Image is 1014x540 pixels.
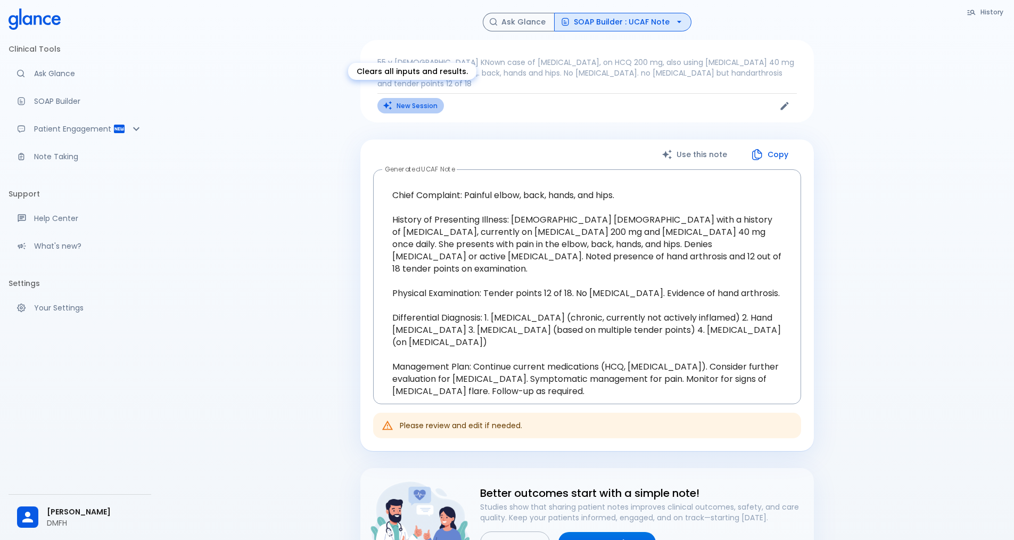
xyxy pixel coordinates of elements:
button: Ask Glance [483,13,555,31]
a: Moramiz: Find ICD10AM codes instantly [9,62,151,85]
p: Help Center [34,213,143,224]
a: Advanced note-taking [9,145,151,168]
p: DMFH [47,518,143,528]
button: SOAP Builder : UCAF Note [554,13,691,31]
p: Ask Glance [34,68,143,79]
p: Note Taking [34,151,143,162]
button: Clears all inputs and results. [377,98,444,113]
button: History [961,4,1010,20]
div: Patient Reports & Referrals [9,117,151,141]
h6: Better outcomes start with a simple note! [480,485,805,502]
li: Settings [9,271,151,296]
p: Your Settings [34,302,143,313]
textarea: Chief Complaint: Painful elbow, back, hands, and hips. History of Presenting Illness: [DEMOGRAPHI... [381,178,794,396]
li: Clinical Tools [9,36,151,62]
p: SOAP Builder [34,96,143,107]
a: Get help from our support team [9,207,151,230]
div: [PERSON_NAME]DMFH [9,499,151,536]
li: Support [9,181,151,207]
button: Edit [777,98,793,114]
button: Copy [740,144,801,166]
a: Manage your settings [9,296,151,320]
div: Clears all inputs and results. [348,63,476,80]
div: Please review and edit if needed. [400,416,522,435]
label: Generated UCAF Note [385,165,455,174]
span: [PERSON_NAME] [47,506,143,518]
a: Docugen: Compose a clinical documentation in seconds [9,89,151,113]
div: Recent updates and feature releases [9,234,151,258]
p: 55 y [DEMOGRAPHIC_DATA] KNown case of [MEDICAL_DATA], on HCQ 200 mg, also using [MEDICAL_DATA] 40... [377,57,797,89]
button: Use this note [651,144,740,166]
p: Patient Engagement [34,124,113,134]
p: Studies show that sharing patient notes improves clinical outcomes, safety, and care quality. Kee... [480,502,805,523]
p: What's new? [34,241,143,251]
